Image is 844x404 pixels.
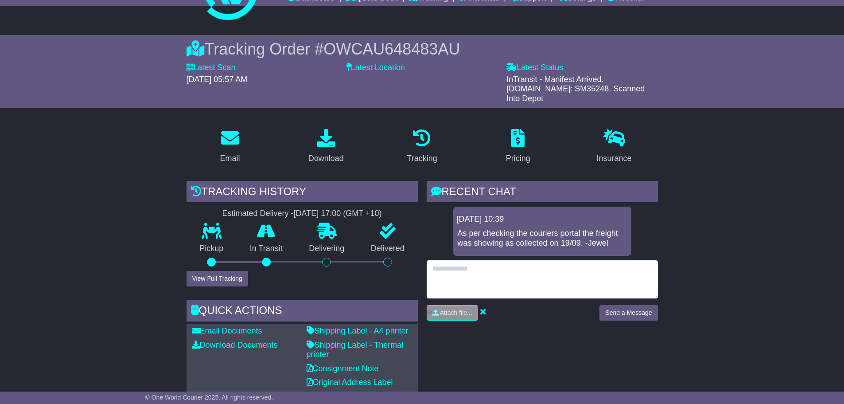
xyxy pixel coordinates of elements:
a: Insurance [591,126,638,168]
a: Download Documents [192,341,278,349]
span: © One World Courier 2025. All rights reserved. [145,394,273,401]
span: [DATE] 05:57 AM [187,75,248,84]
a: Download [303,126,350,168]
button: Send a Message [599,305,657,321]
a: Consignment Note [307,364,379,373]
div: Pricing [506,153,530,165]
div: Estimated Delivery - [187,209,418,219]
span: InTransit - Manifest Arrived. [DOMAIN_NAME]: SM35248. Scanned Into Depot [506,75,645,103]
a: Original Address Label [307,378,393,387]
p: Pickup [187,244,237,254]
p: As per checking the couriers portal the freight was showing as collected on 19/09. -Jewel [458,229,627,248]
div: Download [308,153,344,165]
a: Shipping Label - A4 printer [307,326,408,335]
a: Tracking [401,126,443,168]
p: Delivering [296,244,358,254]
div: [DATE] 10:39 [457,215,628,224]
p: In Transit [237,244,296,254]
a: Email [214,126,245,168]
label: Latest Location [346,63,405,73]
span: OWCAU648483AU [323,40,460,58]
a: Email Documents [192,326,262,335]
div: Quick Actions [187,300,418,324]
div: Insurance [597,153,632,165]
button: View Full Tracking [187,271,248,286]
div: RECENT CHAT [427,181,658,205]
label: Latest Scan [187,63,236,73]
label: Latest Status [506,63,563,73]
div: Email [220,153,240,165]
a: Shipping Label - Thermal printer [307,341,404,359]
p: Delivered [358,244,418,254]
a: Pricing [500,126,536,168]
div: Tracking history [187,181,418,205]
div: Tracking [407,153,437,165]
div: Tracking Order # [187,39,658,59]
div: [DATE] 17:00 (GMT +10) [294,209,382,219]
